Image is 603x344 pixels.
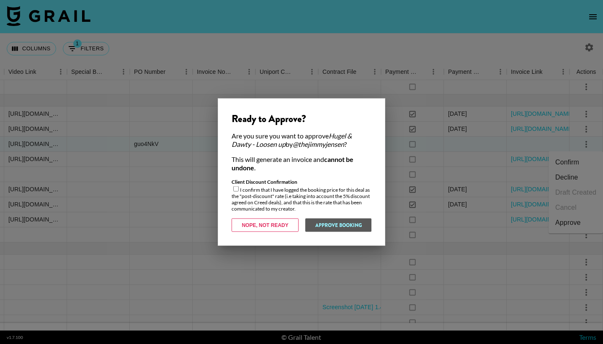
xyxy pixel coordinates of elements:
[232,112,371,125] div: Ready to Approve?
[232,155,371,172] div: This will generate an invoice and .
[232,179,371,212] div: I confirm that I have logged the booking price for this deal as the "post-discount" rate (i.e tak...
[232,132,371,149] div: Are you sure you want to approve by ?
[232,219,299,232] button: Nope, Not Ready
[232,179,297,185] strong: Client Discount Confirmation
[232,132,352,148] em: Hugel & Dawty - Loosen up
[305,219,371,232] button: Approve Booking
[293,140,344,148] em: @ thejimmyjensen
[232,155,353,172] strong: cannot be undone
